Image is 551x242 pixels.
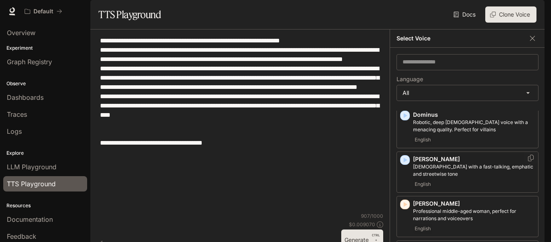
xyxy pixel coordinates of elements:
[21,3,66,19] button: All workspaces
[452,6,479,23] a: Docs
[349,221,375,228] p: $ 0.009070
[413,111,535,119] p: Dominus
[413,155,535,163] p: [PERSON_NAME]
[413,135,432,145] span: English
[33,8,53,15] p: Default
[413,179,432,189] span: English
[485,6,536,23] button: Clone Voice
[361,213,383,219] p: 907 / 1000
[413,208,535,222] p: Professional middle-aged woman, perfect for narrations and voiceovers
[397,76,423,82] p: Language
[413,224,432,234] span: English
[413,119,535,133] p: Robotic, deep male voice with a menacing quality. Perfect for villains
[527,155,535,161] button: Copy Voice ID
[413,200,535,208] p: [PERSON_NAME]
[397,85,538,101] div: All
[413,163,535,178] p: Male with a fast-talking, emphatic and streetwise tone
[98,6,161,23] h1: TTS Playground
